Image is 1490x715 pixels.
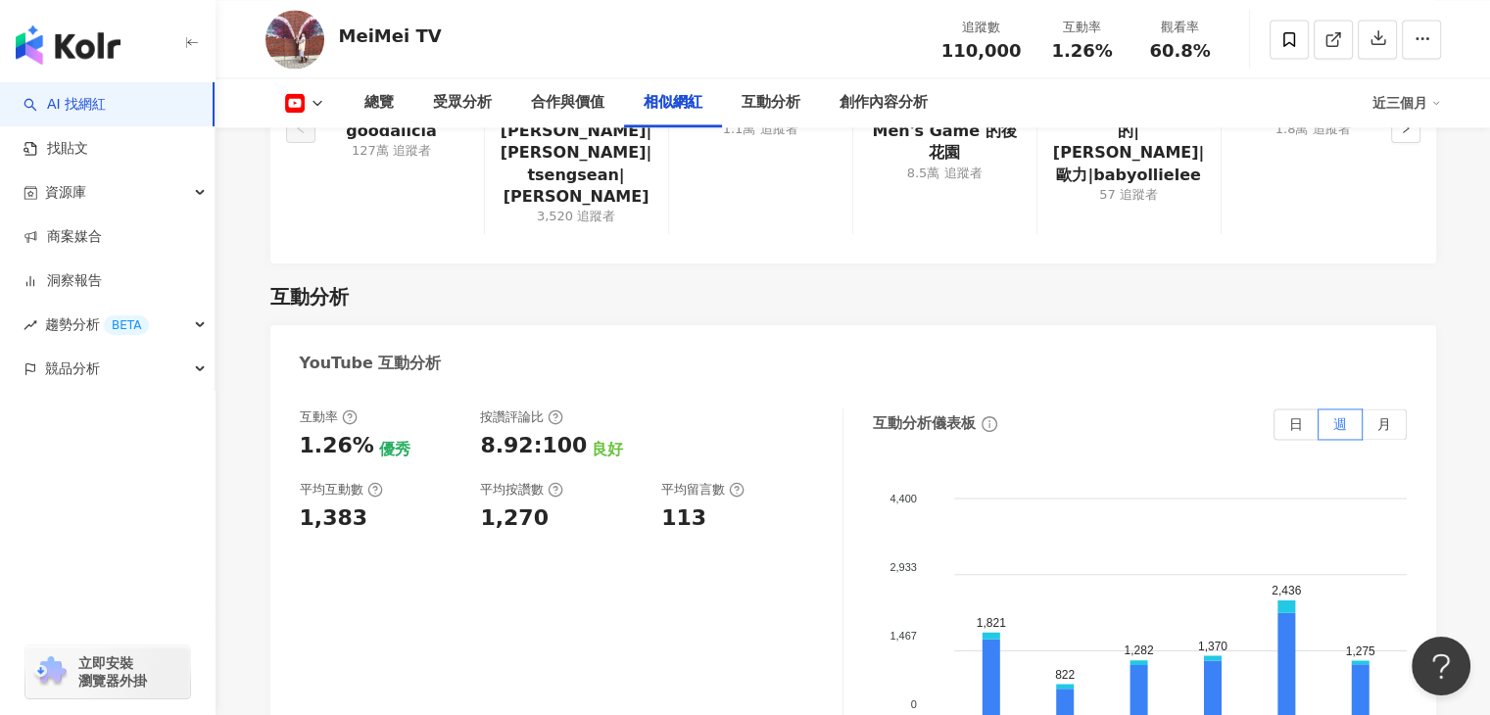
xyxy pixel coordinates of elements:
div: 113 [661,503,706,534]
a: 商案媒合 [24,227,102,247]
span: 資源庫 [45,170,86,214]
a: 有一個兒子真的超爽的|[PERSON_NAME]|歐力|babyollielee [1053,98,1205,186]
div: 1,270 [480,503,549,534]
div: 追蹤數 [941,18,1022,37]
span: 110,000 [941,40,1022,61]
div: 合作與價值 [531,91,604,115]
button: right [1391,114,1420,143]
a: 洞察報告 [24,271,102,291]
div: 互動分析儀表板 [873,413,976,434]
span: 60.8% [1149,41,1210,61]
div: 平均按讚數 [480,481,563,499]
div: 平均互動數 [300,481,383,499]
div: 總覽 [364,91,394,115]
div: 相似網紅 [644,91,702,115]
a: searchAI 找網紅 [24,95,106,115]
a: [PERSON_NAME]|Men's Game 的後花園 [869,98,1021,164]
div: 互動分析 [270,283,349,310]
img: chrome extension [31,656,70,688]
iframe: Help Scout Beacon - Open [1412,637,1470,695]
div: MeiMei TV [339,24,442,48]
div: YouTube 互動分析 [300,353,442,374]
div: 1.1萬 追蹤者 [723,120,798,138]
div: 127萬 追蹤者 [352,142,431,160]
div: 受眾分析 [433,91,492,115]
div: 良好 [592,439,623,460]
tspan: 4,400 [889,492,917,503]
tspan: 2,933 [889,560,917,572]
button: left [286,114,315,143]
span: right [1400,122,1412,134]
div: 1,383 [300,503,368,534]
div: 1.8萬 追蹤者 [1275,120,1351,138]
div: 3,520 追蹤者 [537,208,615,225]
div: 創作內容分析 [840,91,928,115]
span: rise [24,318,37,332]
div: 按讚評論比 [480,408,563,426]
div: 互動率 [1045,18,1120,37]
img: KOL Avatar [265,10,324,69]
div: 近三個月 [1372,87,1441,119]
span: 趨勢分析 [45,303,149,347]
span: 立即安裝 瀏覽器外掛 [78,654,147,690]
a: 找貼文 [24,139,88,159]
tspan: 0 [911,697,917,709]
div: 優秀 [379,439,410,460]
span: 競品分析 [45,347,100,391]
tspan: 1,467 [889,629,917,641]
div: 觀看率 [1143,18,1218,37]
div: 平均留言數 [661,481,745,499]
span: 月 [1377,416,1391,432]
div: 8.5萬 追蹤者 [907,165,983,182]
img: logo [16,25,120,65]
div: 互動率 [300,408,358,426]
div: BETA [104,315,149,335]
div: 57 追蹤者 [1099,186,1158,204]
div: 互動分析 [742,91,800,115]
a: [PERSON_NAME]|[PERSON_NAME]|[PERSON_NAME]|tsengsean|[PERSON_NAME] [501,98,652,208]
span: 週 [1333,416,1347,432]
span: 日 [1289,416,1303,432]
div: 8.92:100 [480,431,587,461]
span: 1.26% [1051,41,1112,61]
a: chrome extension立即安裝 瀏覽器外掛 [25,645,190,698]
div: 1.26% [300,431,374,461]
span: info-circle [979,413,1000,435]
